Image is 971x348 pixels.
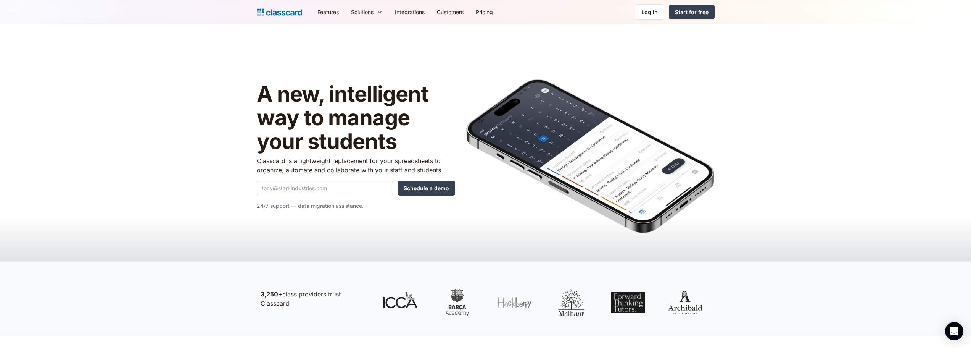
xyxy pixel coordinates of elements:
p: Classcard is a lightweight replacement for your spreadsheets to organize, automate and collaborat... [257,156,455,175]
a: Start for free [669,5,715,19]
div: Open Intercom Messenger [945,322,963,340]
a: Integrations [389,3,431,21]
input: Schedule a demo [398,181,455,196]
strong: 3,250+ [261,290,282,298]
p: 24/7 support — data migration assistance. [257,201,455,210]
a: Log in [635,4,664,20]
a: Customers [431,3,470,21]
a: Pricing [470,3,499,21]
div: Log in [641,8,658,16]
form: Quick Demo Form [257,181,455,196]
input: tony@starkindustries.com [257,181,393,195]
p: class providers trust Classcard [261,290,367,308]
div: Start for free [675,8,709,16]
a: Features [311,3,345,21]
a: home [257,7,302,18]
h1: A new, intelligent way to manage your students [257,83,455,153]
div: Solutions [351,8,374,16]
div: Solutions [345,3,389,21]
